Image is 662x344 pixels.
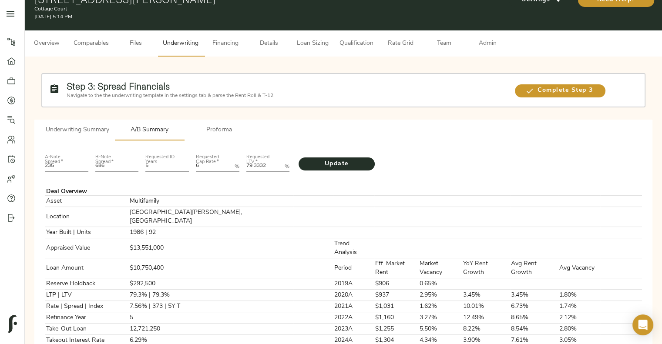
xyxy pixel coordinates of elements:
[471,38,504,49] span: Admin
[45,258,128,278] td: Loan Amount
[252,38,286,49] span: Details
[515,85,605,96] span: Complete Step 3
[45,196,128,207] td: Asset
[30,38,63,49] span: Overview
[515,84,605,97] button: Complete Step 3
[299,157,375,170] button: Update
[374,301,419,312] td: $1,031
[419,301,462,312] td: 1.62%
[67,80,170,92] strong: Step 3: Spread Financials
[333,238,374,258] td: Trend Analysis
[374,278,419,290] td: $906
[128,290,293,301] td: 79.3% | 79.3%
[128,278,293,290] td: $292,500
[45,278,128,290] td: Reserve Holdback
[333,324,374,335] td: 2023A
[632,314,653,335] div: Open Intercom Messenger
[8,315,17,333] img: logo
[74,38,109,49] span: Comparables
[510,258,558,278] td: Avg Rent Growth
[209,38,242,49] span: Financing
[67,92,506,100] p: Navigate to the the underwriting template in the settings tab & parse the Rent Roll & T-12
[34,5,447,13] p: Cottage Court
[558,301,600,312] td: 1.74%
[419,290,462,301] td: 2.95%
[145,155,178,164] label: Requested IO Years
[119,38,152,49] span: Files
[45,290,128,301] td: LTP | LTV
[419,312,462,324] td: 3.27%
[95,155,128,164] label: B-Note Spread
[510,301,558,312] td: 6.73%
[384,38,417,49] span: Rate Grid
[45,301,128,312] td: Rate | Spread | Index
[374,290,419,301] td: $937
[128,312,293,324] td: 5
[374,312,419,324] td: $1,160
[45,227,128,238] td: Year Built | Units
[462,312,510,324] td: 12.49%
[558,312,600,324] td: 2.12%
[45,324,128,335] td: Take-Out Loan
[333,278,374,290] td: 2019A
[333,258,374,278] td: Period
[307,159,366,170] span: Update
[128,324,293,335] td: 12,721,250
[419,278,462,290] td: 0.65%
[45,207,128,227] td: Location
[46,125,109,136] span: Underwriting Summary
[45,188,128,196] td: Deal Overview
[128,207,293,227] td: [GEOGRAPHIC_DATA][PERSON_NAME], [GEOGRAPHIC_DATA]
[333,290,374,301] td: 2020A
[510,290,558,301] td: 3.45%
[285,163,289,170] p: %
[235,163,239,170] p: %
[189,125,249,136] span: Proforma
[419,258,462,278] td: Market Vacancy
[34,13,447,21] p: [DATE] 5:14 PM
[558,290,600,301] td: 1.80%
[128,196,293,207] td: Multifamily
[333,312,374,324] td: 2022A
[427,38,460,49] span: Team
[45,312,128,324] td: Refinance Year
[196,155,229,164] label: Requested Cap Rate
[128,238,293,258] td: $13,551,000
[163,38,198,49] span: Underwriting
[45,238,128,258] td: Appraised Value
[462,301,510,312] td: 10.01%
[462,290,510,301] td: 3.45%
[120,125,179,136] span: A/B Summary
[558,324,600,335] td: 2.80%
[128,301,293,312] td: 7.56% | 373 | 5Y T
[374,324,419,335] td: $1,255
[128,258,293,278] td: $10,750,400
[374,258,419,278] td: Eff. Market Rent
[296,38,329,49] span: Loan Sizing
[510,324,558,335] td: 8.54%
[419,324,462,335] td: 5.50%
[246,155,279,164] label: Requested LTV
[128,227,293,238] td: 1986 | 92
[558,258,600,278] td: Avg Vacancy
[462,258,510,278] td: YoY Rent Growth
[333,301,374,312] td: 2021A
[510,312,558,324] td: 8.65%
[45,155,77,164] label: A-Note Spread
[462,324,510,335] td: 8.22%
[339,38,373,49] span: Qualification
